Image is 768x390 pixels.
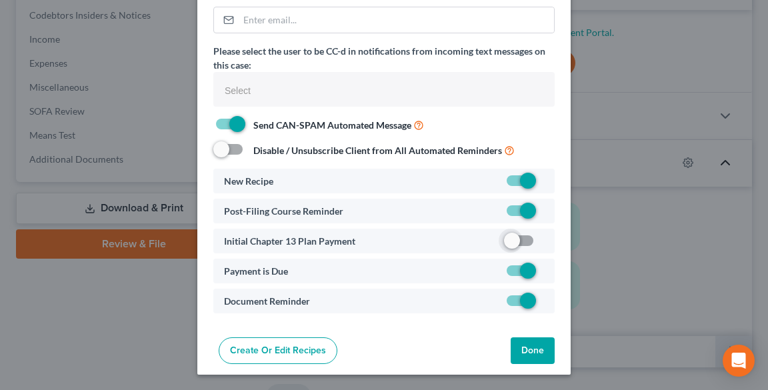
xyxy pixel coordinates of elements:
[224,234,355,248] label: Initial Chapter 13 Plan Payment
[213,44,555,72] label: Please select the user to be CC-d in notifications from incoming text messages on this case:
[239,7,554,33] input: Enter email...
[253,145,502,156] strong: Disable / Unsubscribe Client from All Automated Reminders
[224,204,343,218] label: Post-Filing Course Reminder
[219,337,337,364] a: Create or Edit Recipes
[511,337,555,364] button: Done
[723,345,755,377] div: Open Intercom Messenger
[224,174,273,188] label: New Recipe
[224,294,310,308] label: Document Reminder
[224,264,288,278] label: Payment is Due
[253,119,411,131] strong: Send CAN-SPAM Automated Message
